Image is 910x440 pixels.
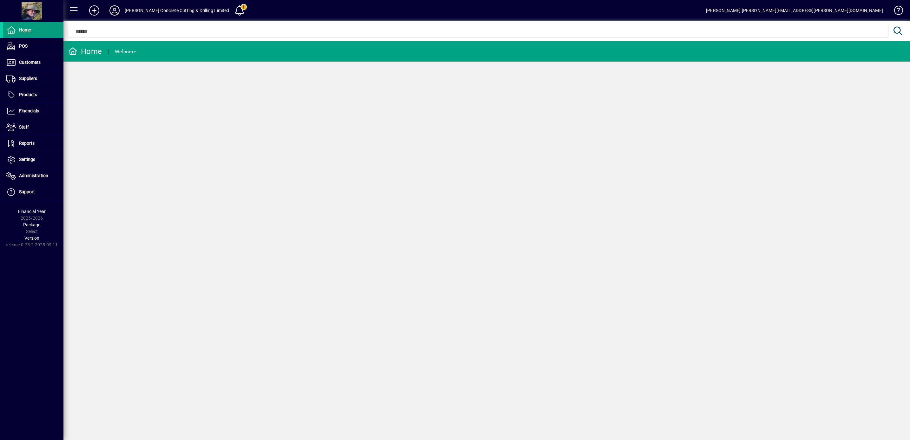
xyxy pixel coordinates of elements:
[19,157,35,162] span: Settings
[706,5,883,16] div: [PERSON_NAME] [PERSON_NAME][EMAIL_ADDRESS][PERSON_NAME][DOMAIN_NAME]
[3,38,63,54] a: POS
[889,1,902,22] a: Knowledge Base
[19,43,28,49] span: POS
[3,136,63,151] a: Reports
[23,222,40,227] span: Package
[3,119,63,135] a: Staff
[3,87,63,103] a: Products
[3,168,63,184] a: Administration
[84,5,104,16] button: Add
[19,108,39,113] span: Financials
[115,47,136,57] div: Welcome
[19,173,48,178] span: Administration
[19,124,29,130] span: Staff
[19,92,37,97] span: Products
[19,27,31,32] span: Home
[3,152,63,168] a: Settings
[125,5,229,16] div: [PERSON_NAME] Concrete Cutting & Drilling Limited
[19,141,35,146] span: Reports
[19,60,41,65] span: Customers
[24,236,39,241] span: Version
[19,189,35,194] span: Support
[3,55,63,70] a: Customers
[19,76,37,81] span: Suppliers
[3,103,63,119] a: Financials
[68,46,102,57] div: Home
[3,184,63,200] a: Support
[3,71,63,87] a: Suppliers
[104,5,125,16] button: Profile
[18,209,46,214] span: Financial Year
